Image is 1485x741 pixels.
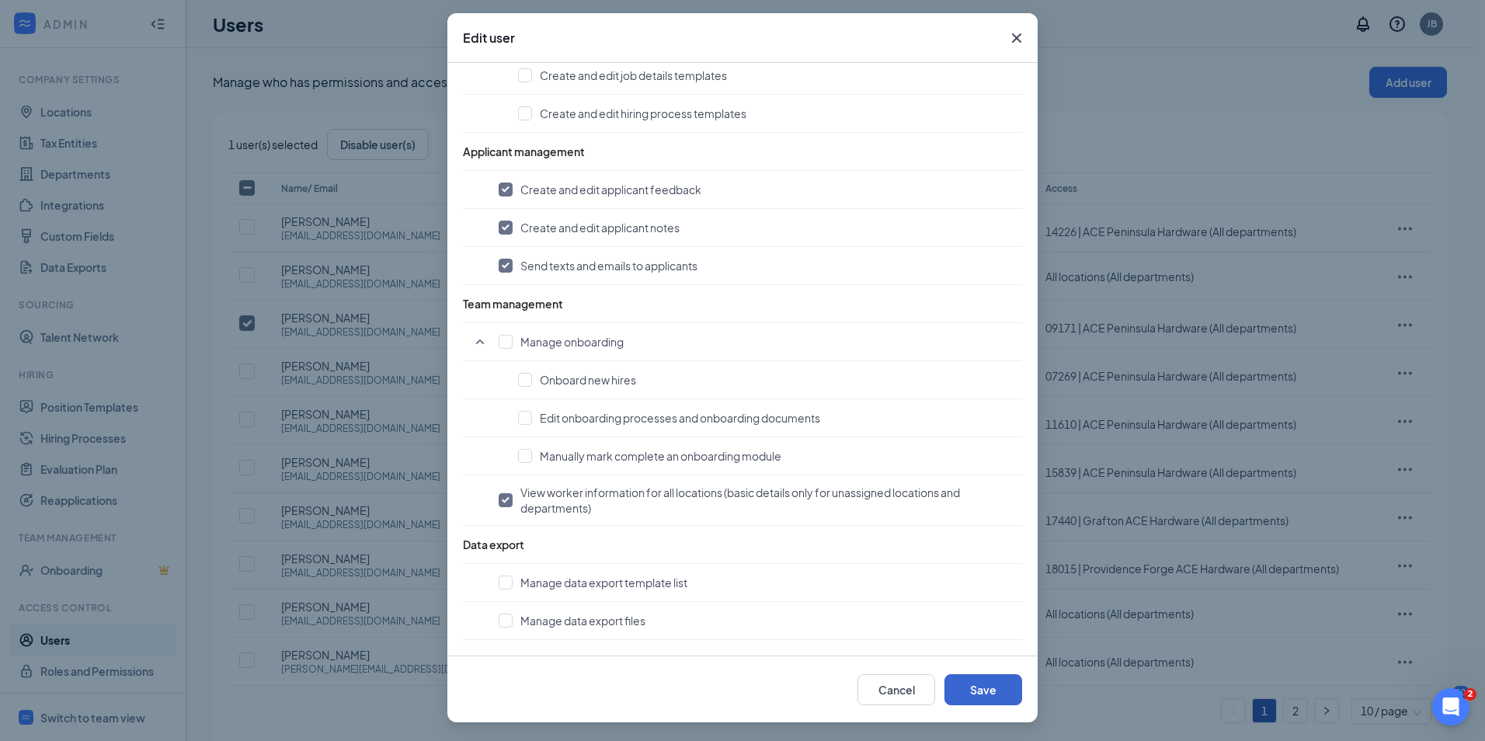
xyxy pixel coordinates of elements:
iframe: Intercom live chat [1432,688,1469,725]
button: View worker information for all locations (basic details only for unassigned locations and depart... [499,485,1014,516]
svg: SmallChevronUp [471,332,489,351]
span: Create and edit hiring process templates [540,106,746,121]
span: Create and edit job details templates [540,68,727,83]
span: View worker information for all locations (basic details only for unassigned locations and depart... [520,485,1014,516]
button: Create and edit hiring process templates [518,106,1014,121]
button: Cancel [857,674,935,705]
button: Onboard new hires [518,372,1014,388]
button: Create and edit applicant feedback [499,182,1014,197]
span: 2 [1464,688,1476,701]
span: Create and edit applicant notes [520,220,680,235]
button: Manage onboarding [499,334,1014,350]
span: Team management [463,297,563,311]
button: Create and edit applicant notes [499,220,1014,235]
button: Save [944,674,1022,705]
button: Close [996,13,1038,63]
button: Manage data export template list [499,575,1014,590]
span: Manage data export files [520,613,645,628]
button: Edit onboarding processes and onboarding documents [518,410,1014,426]
span: Create and edit applicant feedback [520,182,701,197]
span: Manage onboarding [520,334,624,350]
button: Create and edit job details templates [518,68,1014,83]
svg: Cross [1007,29,1026,47]
h3: Edit user [463,30,515,47]
span: Edit onboarding processes and onboarding documents [540,410,820,426]
span: Applicant management [463,144,585,158]
span: Onboard new hires [540,372,636,388]
span: Send texts and emails to applicants [520,258,697,273]
span: Data export [463,537,524,551]
button: Send texts and emails to applicants [499,258,1014,273]
span: Manage data export template list [520,575,687,590]
button: Manually mark complete an onboarding module [518,448,1014,464]
button: Manage data export files [499,613,1014,628]
span: Manually mark complete an onboarding module [540,448,781,464]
